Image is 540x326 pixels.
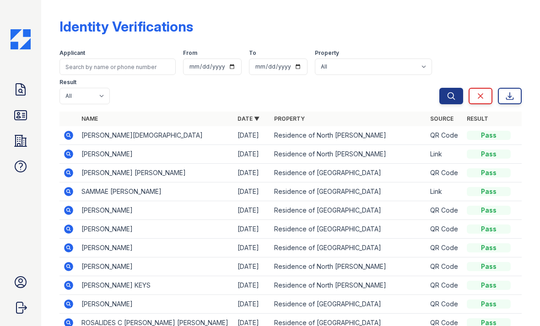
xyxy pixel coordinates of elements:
[427,182,463,201] td: Link
[270,164,427,182] td: Residence of [GEOGRAPHIC_DATA]
[78,220,234,239] td: [PERSON_NAME]
[78,126,234,145] td: [PERSON_NAME][DEMOGRAPHIC_DATA]
[467,150,511,159] div: Pass
[78,164,234,182] td: [PERSON_NAME] [PERSON_NAME]
[467,243,511,252] div: Pass
[234,295,270,314] td: [DATE]
[238,115,259,122] a: Date ▼
[234,182,270,201] td: [DATE]
[467,115,488,122] a: Result
[78,276,234,295] td: [PERSON_NAME] KEYS
[467,206,511,215] div: Pass
[430,115,454,122] a: Source
[315,49,339,57] label: Property
[59,49,85,57] label: Applicant
[234,220,270,239] td: [DATE]
[234,239,270,257] td: [DATE]
[270,182,427,201] td: Residence of [GEOGRAPHIC_DATA]
[467,168,511,177] div: Pass
[78,257,234,276] td: [PERSON_NAME]
[270,257,427,276] td: Residence of North [PERSON_NAME]
[59,18,193,35] div: Identity Verifications
[467,281,511,290] div: Pass
[427,126,463,145] td: QR Code
[270,295,427,314] td: Residence of [GEOGRAPHIC_DATA]
[234,276,270,295] td: [DATE]
[249,49,256,57] label: To
[467,131,511,140] div: Pass
[270,239,427,257] td: Residence of [GEOGRAPHIC_DATA]
[467,187,511,196] div: Pass
[467,262,511,271] div: Pass
[234,257,270,276] td: [DATE]
[427,276,463,295] td: QR Code
[427,295,463,314] td: QR Code
[270,126,427,145] td: Residence of North [PERSON_NAME]
[427,201,463,220] td: QR Code
[78,182,234,201] td: SAMMAE [PERSON_NAME]
[274,115,305,122] a: Property
[234,145,270,164] td: [DATE]
[270,276,427,295] td: Residence of North [PERSON_NAME]
[270,201,427,220] td: Residence of [GEOGRAPHIC_DATA]
[78,145,234,164] td: [PERSON_NAME]
[270,220,427,239] td: Residence of [GEOGRAPHIC_DATA]
[234,164,270,182] td: [DATE]
[427,257,463,276] td: QR Code
[11,29,31,49] img: CE_Icon_Blue-c292c112584629df590d857e76928e9f676e5b41ef8f769ba2f05ee15b207248.png
[78,295,234,314] td: [PERSON_NAME]
[467,224,511,234] div: Pass
[467,299,511,309] div: Pass
[427,220,463,239] td: QR Code
[234,126,270,145] td: [DATE]
[81,115,98,122] a: Name
[78,201,234,220] td: [PERSON_NAME]
[427,145,463,164] td: Link
[183,49,197,57] label: From
[78,239,234,257] td: [PERSON_NAME]
[427,239,463,257] td: QR Code
[59,59,176,75] input: Search by name or phone number
[234,201,270,220] td: [DATE]
[59,79,76,86] label: Result
[270,145,427,164] td: Residence of North [PERSON_NAME]
[427,164,463,182] td: QR Code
